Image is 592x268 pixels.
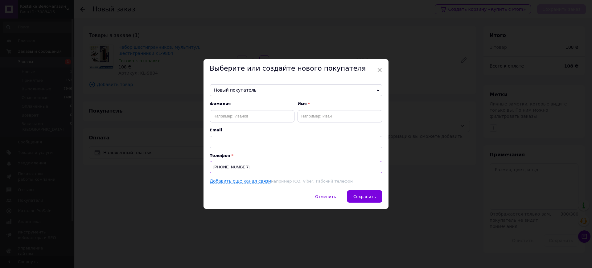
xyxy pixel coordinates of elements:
input: Например: Иванов [210,110,294,122]
span: Отменить [315,194,336,199]
div: Выберите или создайте нового покупателя [203,59,388,78]
input: +38 096 0000000 [210,161,382,173]
a: Добавить еще канал связи [210,179,271,184]
p: Телефон [210,153,382,158]
span: × [377,65,382,75]
span: Сохранить [353,194,376,199]
input: Например: Иван [298,110,382,122]
button: Отменить [309,190,343,203]
span: Имя [298,101,382,107]
button: Сохранить [347,190,382,203]
span: Новый покупатель [210,84,382,97]
span: Фамилия [210,101,294,107]
span: Email [210,127,382,133]
span: например ICQ, Viber, Рабочий телефон [271,179,353,183]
